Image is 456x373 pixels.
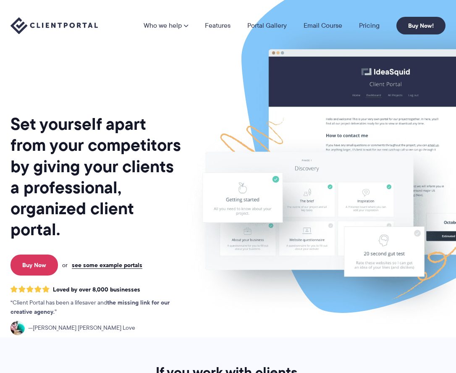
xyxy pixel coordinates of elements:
h1: Set yourself apart from your competitors by giving your clients a professional, organized client ... [10,113,184,240]
a: Email Course [304,22,342,29]
span: or [62,261,68,269]
p: Client Portal has been a lifesaver and . [10,298,184,317]
a: see some example portals [72,261,142,269]
a: Portal Gallery [247,22,287,29]
span: [PERSON_NAME] [PERSON_NAME] Love [28,323,135,333]
a: Buy Now! [396,17,446,34]
a: Pricing [359,22,380,29]
span: Loved by over 8,000 businesses [53,286,140,293]
a: Buy Now [10,255,58,276]
a: Who we help [144,22,188,29]
a: Features [205,22,231,29]
strong: the missing link for our creative agency [10,298,170,316]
